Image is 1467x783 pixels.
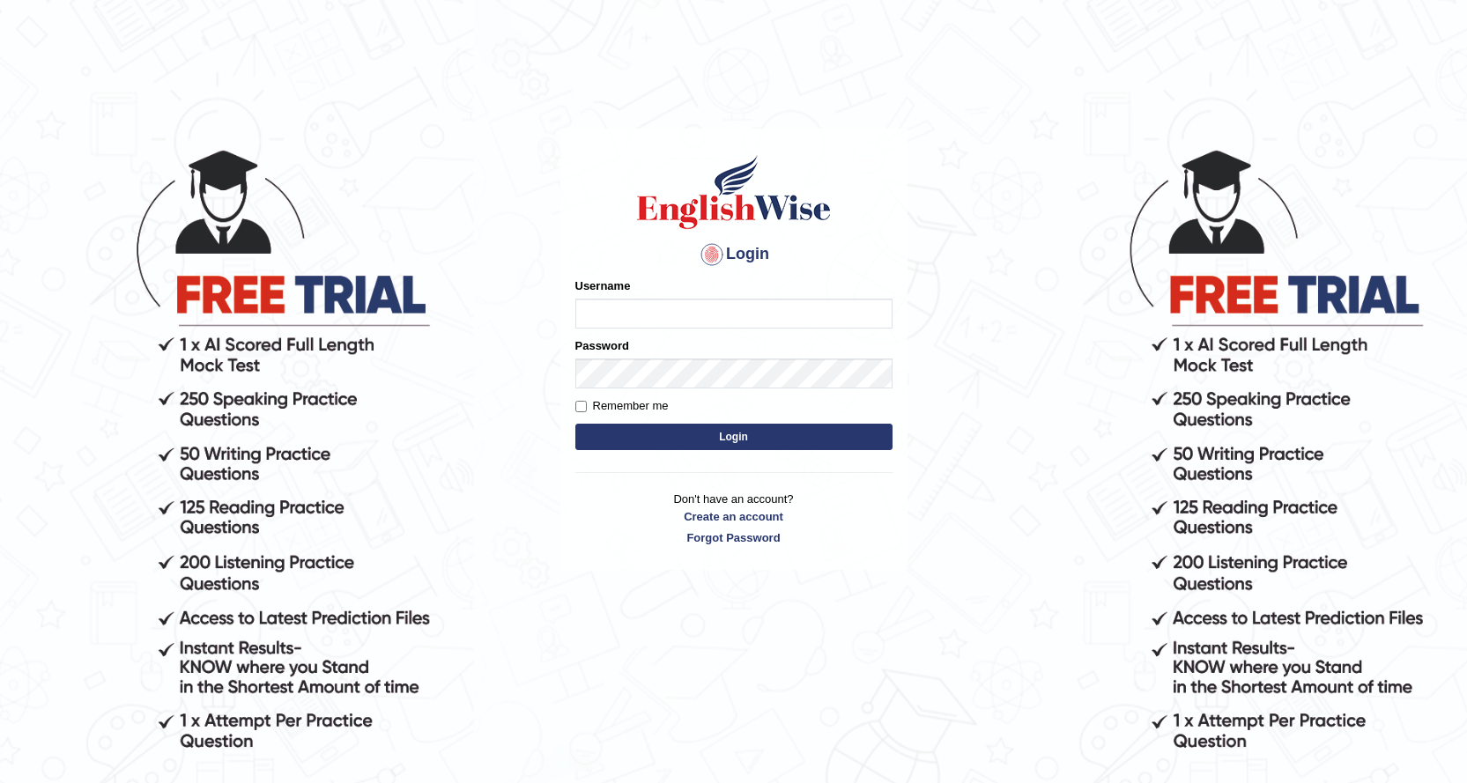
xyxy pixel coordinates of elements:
h4: Login [575,240,893,269]
p: Don't have an account? [575,491,893,545]
label: Username [575,277,631,294]
input: Remember me [575,401,587,412]
button: Login [575,424,893,450]
img: Logo of English Wise sign in for intelligent practice with AI [633,152,834,232]
a: Forgot Password [575,529,893,546]
a: Create an account [575,508,893,525]
label: Password [575,337,629,354]
label: Remember me [575,397,669,415]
